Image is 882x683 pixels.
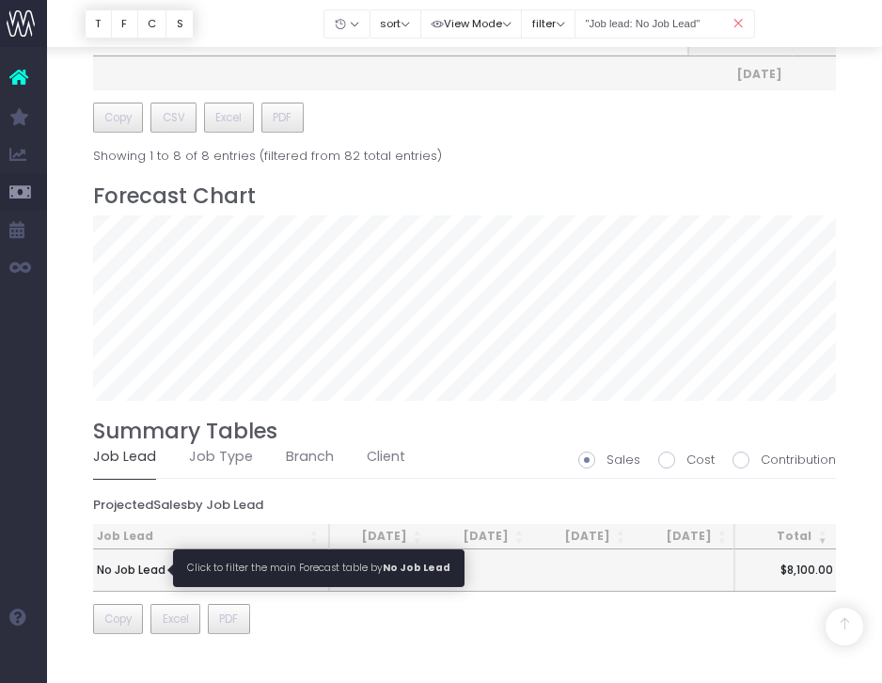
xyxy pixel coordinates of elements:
[635,524,736,549] th: Nov 25: activate to sort column ascending: activate to sort column ascending: activate to sort co...
[215,109,242,126] span: Excel
[93,498,837,513] h6: Projected by Job Lead
[732,549,836,591] td: $8,100.00
[85,9,194,39] div: Vertical button group
[7,645,35,674] img: images/default_profile_image.png
[104,611,132,627] span: Copy
[420,9,523,39] button: View Mode
[85,9,112,39] button: T
[383,561,450,575] strong: No Job Lead
[219,611,238,627] span: PDF
[370,9,421,39] button: sort
[93,419,837,444] h3: Summary Tables
[165,9,194,39] button: S
[137,9,167,39] button: C
[93,604,144,634] button: Copy
[204,103,254,133] button: Excel
[104,109,132,126] span: Copy
[533,524,635,549] th: Oct 25: activate to sort column ascending: activate to sort column ascending: activate to sort co...
[261,103,304,133] button: PDF
[150,103,197,133] button: CSV
[732,451,836,469] label: Contribution
[153,498,187,513] span: Sales
[93,103,144,133] button: Copy
[273,109,291,126] span: PDF
[208,604,250,634] button: PDF
[367,436,405,479] a: Client
[111,9,138,39] button: F
[521,9,575,39] button: filter
[732,524,836,549] th: Total: activate to sort column ascending: activate to sort column ascending: activate to sort col...
[163,611,189,627] span: Excel
[93,436,156,479] a: Job Lead
[97,562,165,579] span: No Job Lead
[173,549,465,587] div: Click to filter the main Forecast table by
[575,9,755,39] input: Search...
[578,451,640,469] label: Sales
[93,183,837,209] h3: Forecast Chart
[432,524,533,549] th: Sep 25: activate to sort column ascending: activate to sort column ascending: activate to sort co...
[658,451,715,469] label: Cost
[163,109,185,126] span: CSV
[330,524,432,549] th: Aug 25: activate to sort column ascending: activate to sort column ascending: activate to sort co...
[688,66,782,83] span: [DATE]
[93,524,330,549] th: Job Lead: activate to sort column ascending: activate to sort column ascending: activate to sort ...
[93,136,442,166] div: Showing 1 to 8 of 8 entries (filtered from 82 total entries)
[286,436,334,479] a: Branch
[150,604,200,634] button: Excel
[189,436,253,479] a: Job Type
